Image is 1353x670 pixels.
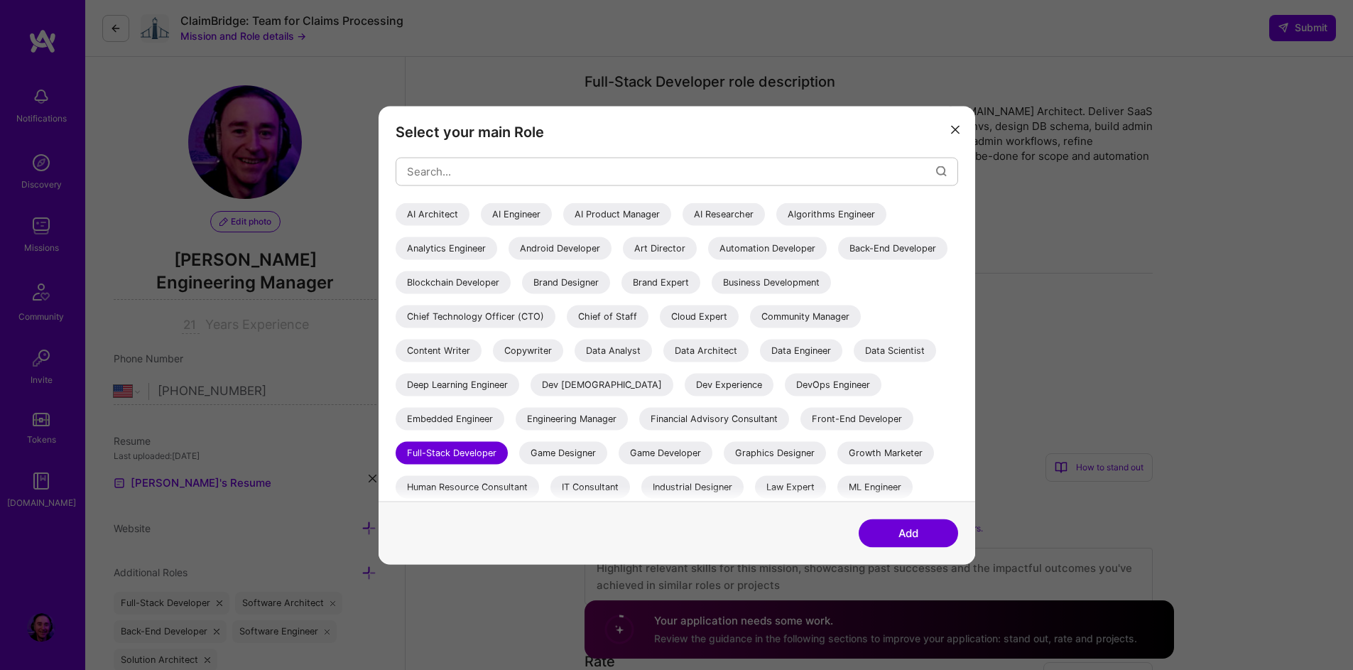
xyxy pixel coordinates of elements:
div: Full-Stack Developer [396,441,508,464]
div: Analytics Engineer [396,237,497,259]
div: Blockchain Developer [396,271,511,293]
div: AI Researcher [683,202,765,225]
div: Embedded Engineer [396,407,504,430]
div: Growth Marketer [837,441,934,464]
div: Data Scientist [854,339,936,362]
div: Cloud Expert [660,305,739,328]
div: Game Developer [619,441,712,464]
div: Art Director [623,237,697,259]
div: Business Development [712,271,831,293]
div: Dev [DEMOGRAPHIC_DATA] [531,373,673,396]
div: Community Manager [750,305,861,328]
div: Graphics Designer [724,441,826,464]
div: Data Architect [663,339,749,362]
div: Deep Learning Engineer [396,373,519,396]
div: Human Resource Consultant [396,475,539,498]
div: Data Analyst [575,339,652,362]
div: Brand Designer [522,271,610,293]
div: AI Engineer [481,202,552,225]
input: Search... [407,153,936,190]
div: Engineering Manager [516,407,628,430]
div: Chief Technology Officer (CTO) [396,305,555,328]
div: Financial Advisory Consultant [639,407,789,430]
div: DevOps Engineer [785,373,881,396]
div: AI Product Manager [563,202,671,225]
div: Copywriter [493,339,563,362]
div: Dev Experience [685,373,773,396]
div: Data Engineer [760,339,842,362]
div: Android Developer [509,237,612,259]
div: ML Engineer [837,475,913,498]
div: Game Designer [519,441,607,464]
div: Content Writer [396,339,482,362]
div: Brand Expert [621,271,700,293]
div: modal [379,106,975,564]
i: icon Close [951,126,960,134]
i: icon Search [936,166,947,177]
div: Chief of Staff [567,305,648,328]
div: AI Architect [396,202,469,225]
div: Automation Developer [708,237,827,259]
div: Back-End Developer [838,237,947,259]
div: IT Consultant [550,475,630,498]
div: Algorithms Engineer [776,202,886,225]
button: Add [859,519,958,547]
div: Industrial Designer [641,475,744,498]
div: Front-End Developer [800,407,913,430]
div: Law Expert [755,475,826,498]
h3: Select your main Role [396,123,958,140]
